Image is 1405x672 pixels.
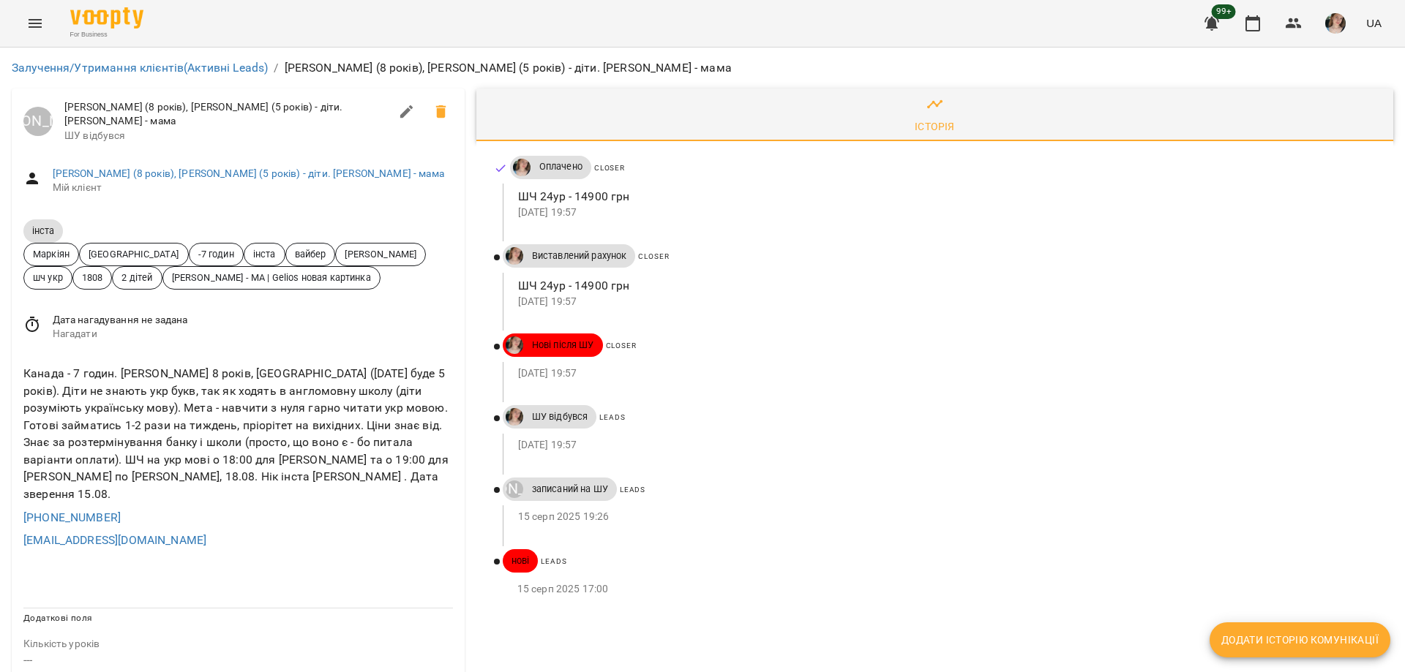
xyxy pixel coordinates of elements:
a: [PERSON_NAME] [503,480,523,498]
span: [PERSON_NAME] (8 років), [PERSON_NAME] (5 років) - діти. [PERSON_NAME] - мама [64,100,389,129]
span: Виставлений рахунок [523,249,636,263]
div: Канада - 7 годин. [PERSON_NAME] 8 років, [GEOGRAPHIC_DATA] ([DATE] буде 5 років). Діти не знають ... [20,362,456,506]
p: 15 серп 2025 19:26 [518,510,1370,524]
button: Menu [18,6,53,41]
img: ДТ УКР Нечиполюк Мирослава https://us06web.zoom.us/j/87978670003 [506,408,523,426]
span: [GEOGRAPHIC_DATA] [80,247,188,261]
span: Leads [620,486,645,494]
p: --- [23,652,453,669]
a: ДТ УКР Нечиполюк Мирослава https://us06web.zoom.us/j/87978670003 [503,408,523,426]
a: [EMAIL_ADDRESS][DOMAIN_NAME] [23,533,206,547]
a: [PERSON_NAME] (8 років), [PERSON_NAME] (5 років) - діти. [PERSON_NAME] - мама [53,167,444,179]
span: інста [23,224,63,237]
nav: breadcrumb [12,59,1393,77]
p: 15 серп 2025 17:00 [517,582,1370,597]
button: Додати історію комунікації [1210,622,1390,657]
img: ДТ УКР Нечиполюк Мирослава https://us06web.zoom.us/j/87978670003 [506,336,523,354]
p: [PERSON_NAME] (8 років), [PERSON_NAME] (5 років) - діти. [PERSON_NAME] - мама [285,59,732,77]
span: [PERSON_NAME] [336,247,425,261]
img: Voopty Logo [70,7,143,29]
span: Нагадати [53,327,453,341]
a: Залучення/Утримання клієнтів(Активні Leads) [12,61,268,75]
span: Оплачено [531,160,591,173]
div: Луцук Маркіян [506,480,523,498]
span: Маркіян [24,247,78,261]
a: [PERSON_NAME] [23,107,53,136]
a: ДТ УКР Нечиполюк Мирослава https://us06web.zoom.us/j/87978670003 [503,336,523,354]
p: [DATE] 19:57 [518,295,1370,309]
span: вайбер [286,247,335,261]
a: ДТ УКР Нечиполюк Мирослава https://us06web.zoom.us/j/87978670003 [503,247,523,265]
span: Closer [638,252,669,260]
p: ШЧ 24ур - 14900 грн [518,277,1370,295]
span: Мій клієнт [53,181,453,195]
a: ДТ УКР Нечиполюк Мирослава https://us06web.zoom.us/j/87978670003 [510,159,531,176]
span: Дата нагадування не задана [53,313,453,328]
span: [PERSON_NAME] - МА | Gelios новая картинка [163,271,380,284]
span: Додаткові поля [23,613,92,623]
span: 99+ [1212,4,1236,19]
span: Closer [594,164,625,172]
span: Closer [606,341,637,350]
span: 1808 [73,271,112,284]
img: ДТ УКР Нечиполюк Мирослава https://us06web.zoom.us/j/87978670003 [506,247,523,265]
span: записаний на ШУ [523,483,617,496]
p: [DATE] 19:57 [518,366,1370,381]
span: шч укр [24,271,72,284]
span: нові [503,554,539,567]
img: 6afb9eb6cc617cb6866001ac461bd93f.JPG [1325,13,1346,34]
p: ШЧ 24ур - 14900 грн [518,188,1370,205]
span: ШУ відбувся [64,129,389,143]
p: field-description [23,637,453,652]
span: ШУ відбувся [523,410,597,423]
li: / [274,59,278,77]
p: [DATE] 19:57 [518,438,1370,453]
span: -7 годин [190,247,243,261]
div: Історія [915,118,955,135]
a: [PHONE_NUMBER] [23,510,121,524]
p: [DATE] 19:57 [518,205,1370,220]
span: UA [1366,15,1382,31]
span: 2 дітей [113,271,161,284]
span: Додати історію комунікації [1221,631,1379,649]
span: For Business [70,30,143,39]
img: ДТ УКР Нечиполюк Мирослава https://us06web.zoom.us/j/87978670003 [513,159,531,176]
span: Leads [541,557,566,565]
div: Луцук Маркіян [23,107,53,136]
span: Leads [599,413,625,421]
span: Нові після ШУ [523,339,603,352]
span: інста [244,247,285,261]
button: UA [1360,10,1387,37]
